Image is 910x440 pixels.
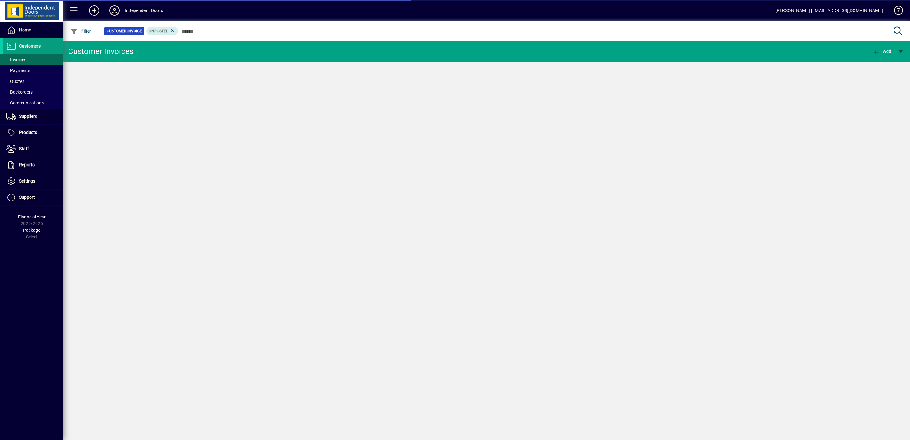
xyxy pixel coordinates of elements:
a: Staff [3,141,63,157]
button: Profile [104,5,125,16]
span: Unposted [149,29,168,33]
button: Add [871,46,893,57]
span: Products [19,130,37,135]
span: Add [872,49,891,54]
span: Communications [6,100,44,105]
span: Support [19,195,35,200]
span: Customer Invoice [107,28,142,34]
span: Financial Year [18,214,46,219]
a: Payments [3,65,63,76]
span: Backorders [6,90,33,95]
span: Home [19,27,31,32]
span: Package [23,228,40,233]
a: Invoices [3,54,63,65]
button: Add [84,5,104,16]
span: Customers [19,43,41,49]
a: Backorders [3,87,63,97]
a: Support [3,190,63,205]
a: Products [3,125,63,141]
a: Settings [3,173,63,189]
span: Invoices [6,57,26,62]
a: Communications [3,97,63,108]
a: Home [3,22,63,38]
a: Reports [3,157,63,173]
span: Staff [19,146,29,151]
a: Suppliers [3,109,63,124]
div: Customer Invoices [68,46,133,57]
div: Independent Doors [125,5,163,16]
span: Settings [19,178,35,183]
mat-chip: Customer Invoice Status: Unposted [146,27,178,35]
a: Knowledge Base [889,1,902,22]
div: [PERSON_NAME] [EMAIL_ADDRESS][DOMAIN_NAME] [775,5,883,16]
a: Quotes [3,76,63,87]
span: Reports [19,162,35,167]
span: Quotes [6,79,24,84]
button: Filter [69,25,93,37]
span: Filter [70,29,91,34]
span: Suppliers [19,114,37,119]
span: Payments [6,68,30,73]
